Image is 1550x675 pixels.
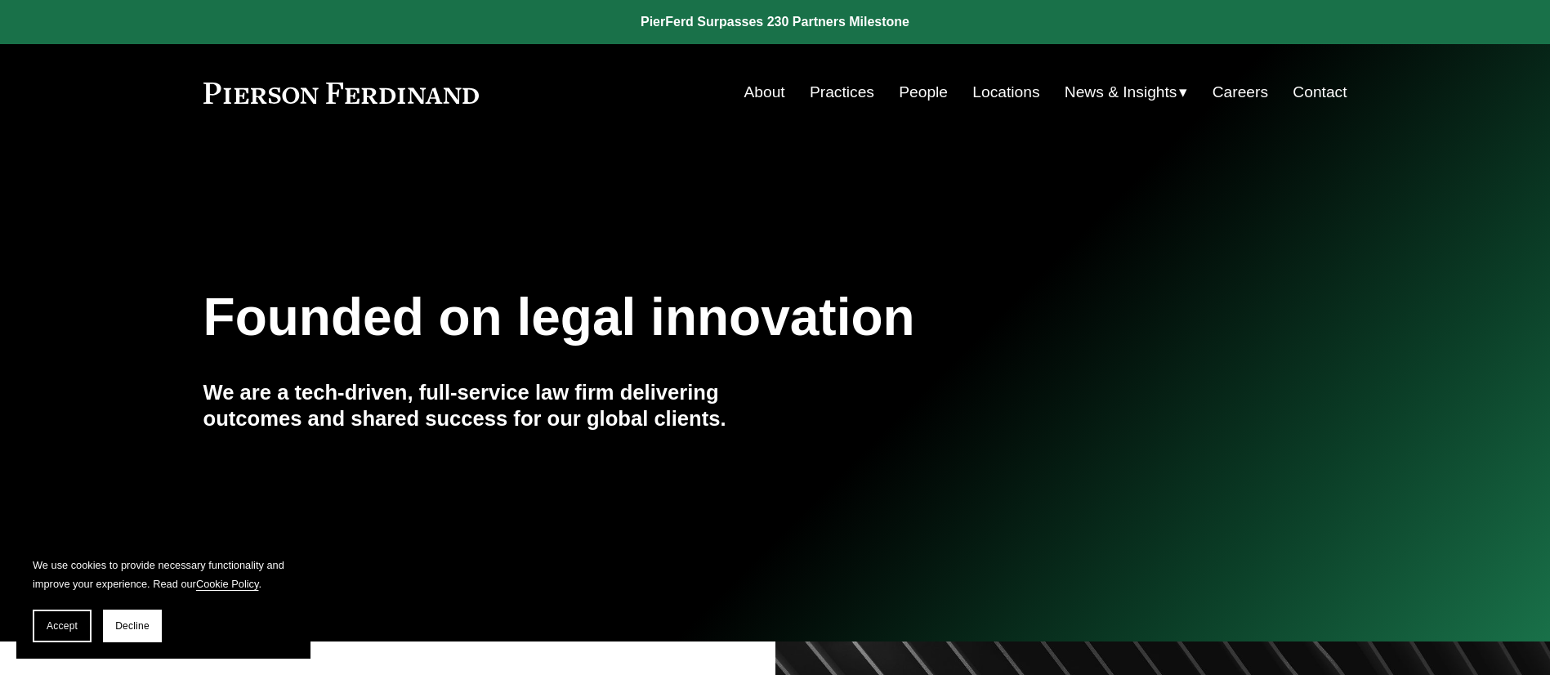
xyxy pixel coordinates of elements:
button: Decline [103,610,162,642]
a: People [899,77,948,108]
span: Accept [47,620,78,632]
h4: We are a tech-driven, full-service law firm delivering outcomes and shared success for our global... [203,379,775,432]
a: Contact [1293,77,1347,108]
a: Locations [972,77,1039,108]
section: Cookie banner [16,539,310,659]
a: folder dropdown [1065,77,1188,108]
a: Cookie Policy [196,578,259,590]
a: Careers [1213,77,1268,108]
button: Accept [33,610,92,642]
p: We use cookies to provide necessary functionality and improve your experience. Read our . [33,556,294,593]
span: Decline [115,620,150,632]
h1: Founded on legal innovation [203,288,1157,347]
span: News & Insights [1065,78,1177,107]
a: About [744,77,785,108]
a: Practices [810,77,874,108]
